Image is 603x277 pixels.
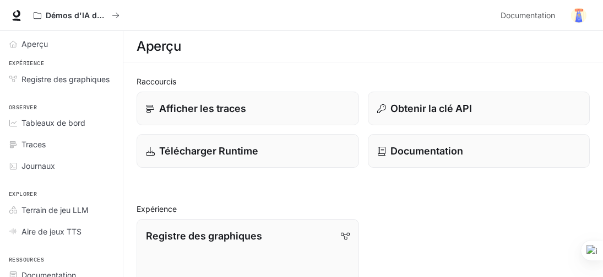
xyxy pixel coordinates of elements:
a: Afficher les traces [137,92,359,125]
font: Ressources [9,256,44,263]
a: Aire de jeux TTS [4,222,118,241]
font: Raccourcis [137,77,176,86]
a: Télécharger Runtime [137,134,359,168]
font: Aperçu [21,39,48,49]
font: Documentation [390,145,463,157]
font: Démos d'IA dans le monde réel [46,10,165,20]
font: Afficher les traces [159,103,246,114]
font: Aire de jeux TTS [21,227,82,236]
font: Obtenir la clé API [390,103,472,114]
a: Terrain de jeu LLM [4,200,118,220]
font: Expérience [137,204,177,214]
font: Terrain de jeu LLM [21,205,89,215]
font: Explorer [9,190,37,198]
a: Documentation [368,134,590,168]
font: Documentation [501,10,555,20]
font: Tableaux de bord [21,118,85,127]
a: Documentation [496,4,563,26]
a: Aperçu [4,34,118,54]
a: Traces [4,135,118,154]
button: Avatar de l'utilisateur [568,4,590,26]
font: Télécharger Runtime [159,145,258,157]
font: Traces [21,140,46,149]
font: Observer [9,104,37,111]
font: Journaux [21,161,55,171]
a: Journaux [4,156,118,175]
img: Avatar de l'utilisateur [571,8,586,23]
font: Registre des graphiques [146,230,262,242]
font: Expérience [9,60,44,67]
font: Registre des graphiques [21,74,110,84]
button: Obtenir la clé API [368,92,590,125]
a: Tableaux de bord [4,113,118,132]
a: Registre des graphiques [4,70,118,89]
button: Tous les espaces de travail [29,4,124,26]
font: Aperçu [137,38,181,54]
